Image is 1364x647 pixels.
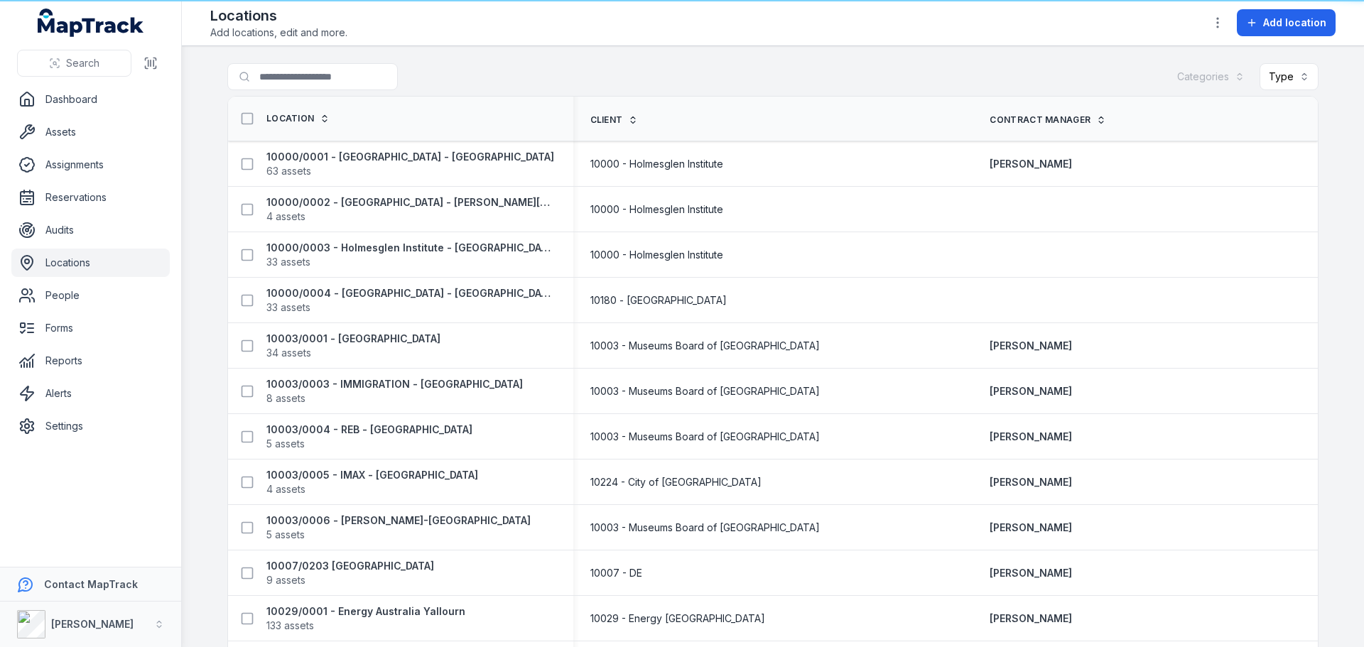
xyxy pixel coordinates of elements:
a: [PERSON_NAME] [990,611,1072,626]
span: 10180 - [GEOGRAPHIC_DATA] [590,293,727,308]
button: Search [17,50,131,77]
strong: 10003/0001 - [GEOGRAPHIC_DATA] [266,332,440,346]
strong: 10000/0004 - [GEOGRAPHIC_DATA] - [GEOGRAPHIC_DATA] [266,286,556,300]
a: 10003/0005 - IMAX - [GEOGRAPHIC_DATA]4 assets [266,468,478,496]
strong: 10007/0203 [GEOGRAPHIC_DATA] [266,559,434,573]
a: [PERSON_NAME] [990,157,1072,171]
a: Location [266,113,330,124]
span: 9 assets [266,573,305,587]
span: 8 assets [266,391,305,406]
a: Audits [11,216,170,244]
strong: 10000/0002 - [GEOGRAPHIC_DATA] - [PERSON_NAME][GEOGRAPHIC_DATA] [266,195,556,210]
a: [PERSON_NAME] [990,430,1072,444]
a: Assignments [11,151,170,179]
span: 10000 - Holmesglen Institute [590,202,723,217]
span: 10029 - Energy [GEOGRAPHIC_DATA] [590,611,765,626]
a: 10000/0003 - Holmesglen Institute - [GEOGRAPHIC_DATA]33 assets [266,241,556,269]
span: 5 assets [266,528,305,542]
span: 10003 - Museums Board of [GEOGRAPHIC_DATA] [590,384,820,398]
strong: 10029/0001 - Energy Australia Yallourn [266,604,465,619]
a: Reports [11,347,170,375]
a: Locations [11,249,170,277]
strong: 10003/0003 - IMMIGRATION - [GEOGRAPHIC_DATA] [266,377,523,391]
span: Contract Manager [990,114,1090,126]
span: 10003 - Museums Board of [GEOGRAPHIC_DATA] [590,521,820,535]
span: Search [66,56,99,70]
a: [PERSON_NAME] [990,566,1072,580]
a: 10003/0004 - REB - [GEOGRAPHIC_DATA]5 assets [266,423,472,451]
a: Dashboard [11,85,170,114]
a: Forms [11,314,170,342]
a: Reservations [11,183,170,212]
span: 10000 - Holmesglen Institute [590,157,723,171]
a: People [11,281,170,310]
a: 10029/0001 - Energy Australia Yallourn133 assets [266,604,465,633]
a: Contract Manager [990,114,1106,126]
a: 10003/0001 - [GEOGRAPHIC_DATA]34 assets [266,332,440,360]
span: 10000 - Holmesglen Institute [590,248,723,262]
a: Client [590,114,639,126]
button: Type [1260,63,1319,90]
a: 10003/0006 - [PERSON_NAME]-[GEOGRAPHIC_DATA]5 assets [266,513,531,542]
button: Add location [1237,9,1336,36]
strong: Contact MapTrack [44,578,138,590]
span: Add location [1263,16,1326,30]
span: Location [266,113,314,124]
span: 10224 - City of [GEOGRAPHIC_DATA] [590,475,762,489]
span: 10007 - DE [590,566,642,580]
span: 4 assets [266,482,305,496]
span: 33 assets [266,300,310,315]
strong: 10003/0004 - REB - [GEOGRAPHIC_DATA] [266,423,472,437]
span: Add locations, edit and more. [210,26,347,40]
span: 34 assets [266,346,311,360]
a: [PERSON_NAME] [990,384,1072,398]
a: Assets [11,118,170,146]
span: 5 assets [266,437,305,451]
strong: 10000/0001 - [GEOGRAPHIC_DATA] - [GEOGRAPHIC_DATA] [266,150,554,164]
a: [PERSON_NAME] [990,475,1072,489]
h2: Locations [210,6,347,26]
strong: [PERSON_NAME] [51,618,134,630]
span: 10003 - Museums Board of [GEOGRAPHIC_DATA] [590,339,820,353]
a: 10000/0004 - [GEOGRAPHIC_DATA] - [GEOGRAPHIC_DATA]33 assets [266,286,556,315]
a: MapTrack [38,9,144,37]
a: 10003/0003 - IMMIGRATION - [GEOGRAPHIC_DATA]8 assets [266,377,523,406]
span: 10003 - Museums Board of [GEOGRAPHIC_DATA] [590,430,820,444]
span: 133 assets [266,619,314,633]
a: 10000/0001 - [GEOGRAPHIC_DATA] - [GEOGRAPHIC_DATA]63 assets [266,150,554,178]
span: Client [590,114,623,126]
a: [PERSON_NAME] [990,339,1072,353]
strong: 10003/0006 - [PERSON_NAME]-[GEOGRAPHIC_DATA] [266,513,531,528]
a: [PERSON_NAME] [990,521,1072,535]
span: 63 assets [266,164,311,178]
span: 33 assets [266,255,310,269]
a: Settings [11,412,170,440]
strong: 10003/0005 - IMAX - [GEOGRAPHIC_DATA] [266,468,478,482]
a: 10000/0002 - [GEOGRAPHIC_DATA] - [PERSON_NAME][GEOGRAPHIC_DATA]4 assets [266,195,556,224]
strong: 10000/0003 - Holmesglen Institute - [GEOGRAPHIC_DATA] [266,241,556,255]
a: 10007/0203 [GEOGRAPHIC_DATA]9 assets [266,559,434,587]
a: Alerts [11,379,170,408]
span: 4 assets [266,210,305,224]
